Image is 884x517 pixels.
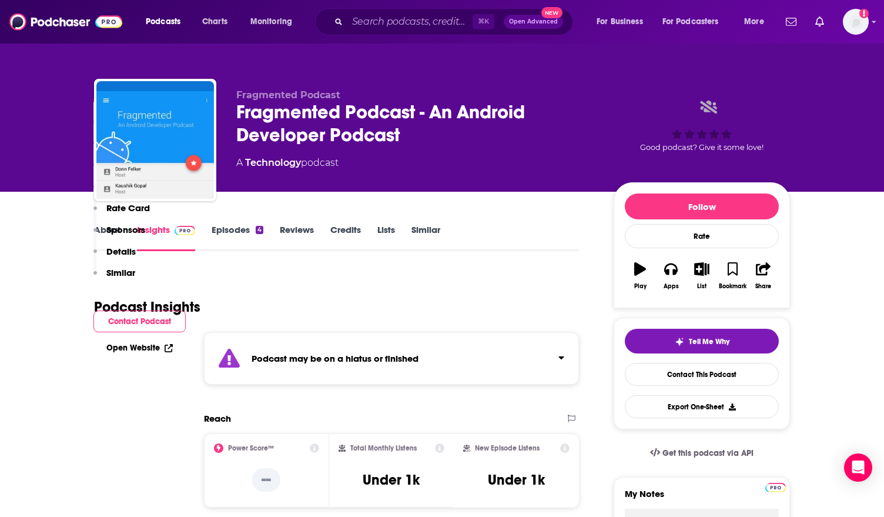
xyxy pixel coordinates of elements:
[488,471,545,489] h3: Under 1k
[541,7,562,18] span: New
[242,12,307,31] button: open menu
[138,12,196,31] button: open menu
[377,224,395,251] a: Lists
[475,444,540,452] h2: New Episode Listens
[755,283,771,290] div: Share
[843,9,869,35] span: Logged in as megcassidy
[236,89,340,101] span: Fragmented Podcast
[204,332,579,385] section: Click to expand status details
[212,224,263,251] a: Episodes4
[744,14,764,30] span: More
[843,9,869,35] button: Show profile menu
[96,81,214,199] img: Fragmented Podcast - An Android Developer Podcast
[664,283,679,290] div: Apps
[843,9,869,35] img: User Profile
[697,283,706,290] div: List
[504,15,563,29] button: Open AdvancedNew
[625,395,779,418] button: Export One-Sheet
[245,157,301,168] a: Technology
[748,255,779,297] button: Share
[228,444,274,452] h2: Power Score™
[326,8,584,35] div: Search podcasts, credits, & more...
[204,413,231,424] h2: Reach
[330,224,361,251] a: Credits
[146,14,180,30] span: Podcasts
[350,444,417,452] h2: Total Monthly Listens
[625,329,779,353] button: tell me why sparkleTell Me Why
[93,224,145,246] button: Sponsors
[859,9,869,18] svg: Add a profile image
[280,224,314,251] a: Reviews
[195,12,235,31] a: Charts
[93,246,136,268] button: Details
[655,255,686,297] button: Apps
[625,255,655,297] button: Play
[719,283,746,290] div: Bookmark
[634,283,647,290] div: Play
[411,224,440,251] a: Similar
[106,246,136,257] p: Details
[717,255,748,297] button: Bookmark
[93,267,135,289] button: Similar
[675,337,684,346] img: tell me why sparkle
[597,14,643,30] span: For Business
[687,255,717,297] button: List
[256,226,263,234] div: 4
[844,453,872,482] div: Open Intercom Messenger
[106,343,173,353] a: Open Website
[252,353,418,364] strong: Podcast may be on a hiatus or finished
[765,483,786,492] img: Podchaser Pro
[509,19,558,25] span: Open Advanced
[93,311,186,332] button: Contact Podcast
[625,363,779,386] a: Contact This Podcast
[363,471,420,489] h3: Under 1k
[250,14,292,30] span: Monitoring
[736,12,779,31] button: open menu
[588,12,658,31] button: open menu
[811,12,829,32] a: Show notifications dropdown
[765,481,786,492] a: Pro website
[640,143,764,152] span: Good podcast? Give it some love!
[781,12,801,32] a: Show notifications dropdown
[347,12,473,31] input: Search podcasts, credits, & more...
[202,14,227,30] span: Charts
[473,14,494,29] span: ⌘ K
[252,468,280,492] p: --
[625,224,779,248] div: Rate
[689,337,729,346] span: Tell Me Why
[662,14,719,30] span: For Podcasters
[614,89,790,162] div: Good podcast? Give it some love!
[9,11,122,33] img: Podchaser - Follow, Share and Rate Podcasts
[655,12,736,31] button: open menu
[625,488,779,509] label: My Notes
[236,156,339,170] div: A podcast
[106,267,135,278] p: Similar
[625,194,779,219] button: Follow
[662,448,754,458] span: Get this podcast via API
[106,224,145,235] p: Sponsors
[641,439,763,468] a: Get this podcast via API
